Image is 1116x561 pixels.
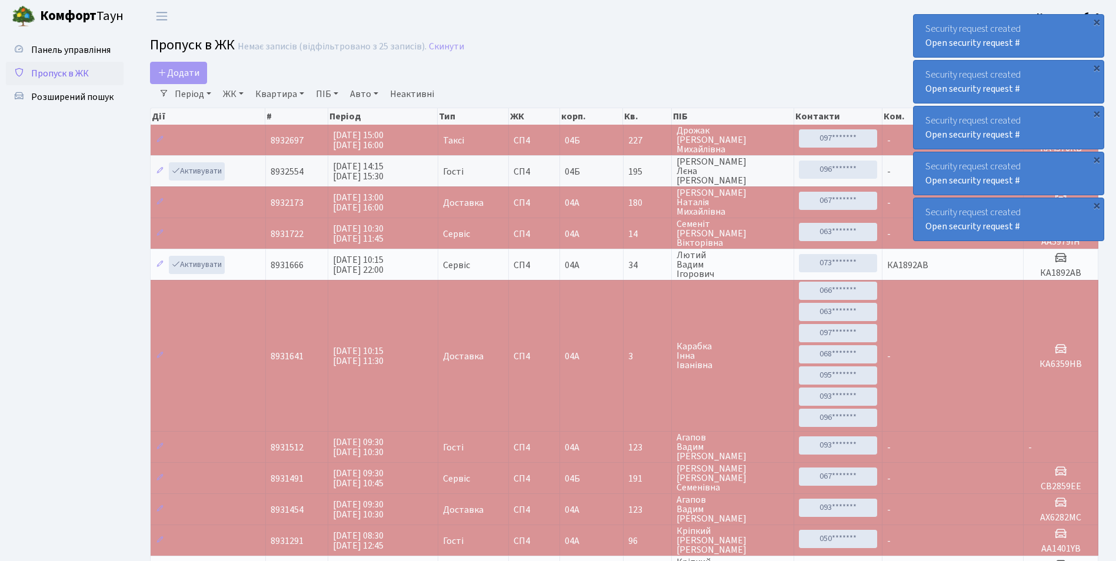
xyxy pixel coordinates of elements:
span: 8932173 [271,196,304,209]
a: Панель управління [6,38,124,62]
div: × [1091,108,1102,119]
span: [DATE] 08:30 [DATE] 12:45 [333,529,384,552]
span: Гості [443,536,464,546]
span: СП4 [514,505,555,515]
span: 8931512 [271,441,304,454]
h5: АА1401YB [1028,543,1093,555]
span: [DATE] 09:30 [DATE] 10:30 [333,498,384,521]
a: Open security request # [925,36,1020,49]
th: # [265,108,328,125]
a: Неактивні [385,84,439,104]
span: - [887,503,891,516]
span: 8932697 [271,134,304,147]
span: Додати [158,66,199,79]
a: Open security request # [925,220,1020,233]
span: Сервіс [443,474,470,483]
div: Security request created [914,198,1104,241]
a: Консьєрж б. 4. [1037,9,1102,24]
span: 04А [565,228,579,241]
a: Додати [150,62,207,84]
span: 34 [628,261,667,270]
span: 3 [628,352,667,361]
span: [DATE] 10:30 [DATE] 11:45 [333,222,384,245]
span: 8931454 [271,503,304,516]
span: 04А [565,350,579,363]
div: × [1091,16,1102,28]
span: Кріпкий [PERSON_NAME] [PERSON_NAME] [677,526,789,555]
div: × [1091,62,1102,74]
img: logo.png [12,5,35,28]
span: СП4 [514,136,555,145]
span: 14 [628,229,667,239]
span: [DATE] 14:15 [DATE] 15:30 [333,160,384,183]
span: [DATE] 09:30 [DATE] 10:45 [333,467,384,490]
span: 04А [565,441,579,454]
h5: АА5979ІН [1028,236,1093,248]
span: 04А [565,503,579,516]
h5: СВ2859ЕЕ [1028,481,1093,492]
span: [DATE] 15:00 [DATE] 16:00 [333,129,384,152]
span: - [887,535,891,547]
span: 04Б [565,134,580,147]
span: Таксі [443,136,464,145]
span: Агапов Вадим [PERSON_NAME] [677,433,789,461]
span: 195 [628,167,667,176]
a: Open security request # [925,174,1020,187]
span: Доставка [443,505,484,515]
span: 123 [628,505,667,515]
span: Гості [443,167,464,176]
span: - [887,441,891,454]
span: Сервіс [443,229,470,239]
span: Лютий Вадим Ігорович [677,251,789,279]
span: - [887,350,891,363]
span: Дрожак [PERSON_NAME] Михайлівна [677,126,789,154]
span: Семеніт [PERSON_NAME] Вікторівна [677,219,789,248]
span: 04А [565,259,579,272]
span: СП4 [514,261,555,270]
div: Security request created [914,15,1104,57]
span: 8931641 [271,350,304,363]
h5: АХ6282МС [1028,512,1093,523]
th: Період [328,108,438,125]
th: Контакти [794,108,882,125]
b: Консьєрж б. 4. [1037,10,1102,23]
a: ЖК [218,84,248,104]
span: СП4 [514,443,555,452]
a: Період [170,84,216,104]
span: Розширений пошук [31,91,114,103]
span: 191 [628,474,667,483]
button: Переключити навігацію [147,6,176,26]
span: СП4 [514,536,555,546]
h5: КА6359НВ [1028,359,1093,370]
a: ПІБ [311,84,343,104]
span: [PERSON_NAME] Лєна [PERSON_NAME] [677,157,789,185]
span: 8931666 [271,259,304,272]
span: - [887,196,891,209]
span: СП4 [514,167,555,176]
span: 180 [628,198,667,208]
span: Карабка Інна Іванівна [677,342,789,370]
span: Панель управління [31,44,111,56]
span: 8931491 [271,472,304,485]
span: Доставка [443,198,484,208]
a: Авто [345,84,383,104]
span: СП4 [514,474,555,483]
span: [DATE] 10:15 [DATE] 22:00 [333,253,384,276]
th: Тип [438,108,508,125]
div: Security request created [914,106,1104,149]
a: Open security request # [925,128,1020,141]
span: Пропуск в ЖК [150,35,235,55]
a: Активувати [169,162,225,181]
a: Квартира [251,84,309,104]
h5: КА1892АВ [1028,268,1093,279]
span: 8931291 [271,535,304,547]
div: Немає записів (відфільтровано з 25 записів). [238,41,427,52]
span: Таун [40,6,124,26]
span: СП4 [514,352,555,361]
span: СП4 [514,229,555,239]
span: Доставка [443,352,484,361]
span: [DATE] 10:15 [DATE] 11:30 [333,345,384,368]
span: 04Б [565,472,580,485]
span: 227 [628,136,667,145]
span: Пропуск в ЖК [31,67,89,80]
